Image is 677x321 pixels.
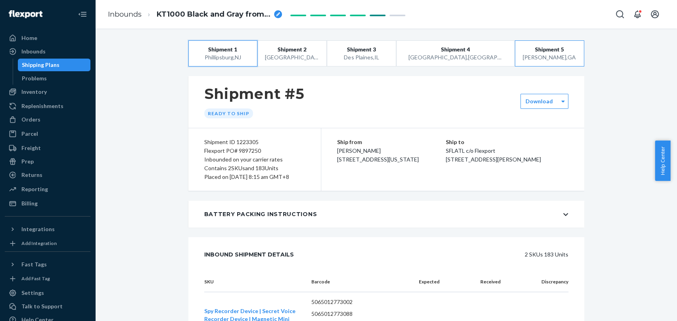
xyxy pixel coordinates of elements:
span: Shipment 3 [347,46,376,53]
th: Received [446,272,507,292]
div: Billing [21,199,38,207]
th: Discrepancy [507,272,568,292]
div: Freight [21,144,41,152]
div: 2 SKUs 183 Units [312,247,568,262]
a: Inbounds [5,45,90,58]
button: Shipment 1Phillipsburg,NJ [188,40,258,66]
button: Open account menu [647,6,663,22]
a: Parcel [5,127,90,140]
div: Contains 2 SKUs and 183 Units [204,164,305,173]
div: Shipping Plans [22,61,59,69]
img: Flexport logo [9,10,42,18]
div: Replenishments [21,102,63,110]
div: Flexport PO# 9897250 [204,146,305,155]
a: Add Fast Tag [5,274,90,283]
div: Problems [22,74,47,82]
div: Des Plaines , IL [334,53,389,61]
a: Returns [5,169,90,181]
div: Prep [21,158,34,165]
div: [PERSON_NAME] , GA [522,53,577,61]
button: Shipment 3Des Plaines,IL [327,40,396,66]
a: Prep [5,155,90,168]
a: Billing [5,197,90,210]
th: Barcode [305,272,406,292]
th: Expected [406,272,446,292]
div: Placed on [DATE] 8:15 am GMT+8 [204,173,305,181]
div: [GEOGRAPHIC_DATA] , CA [265,53,320,61]
div: Add Fast Tag [21,275,50,282]
a: Problems [18,72,91,85]
button: Shipment 5[PERSON_NAME],GA [515,40,584,66]
div: Inbounds [21,47,46,55]
a: Orders [5,113,90,126]
div: Add Integration [21,240,57,247]
label: Download [525,97,553,105]
div: Phillipsburg , NJ [196,53,250,61]
button: Shipment 2[GEOGRAPHIC_DATA],CA [257,40,327,66]
h1: Shipment #5 [204,85,305,102]
button: Integrations [5,223,90,236]
button: Fast Tags [5,258,90,271]
div: Reporting [21,185,48,193]
a: Freight [5,142,90,154]
div: Settings [21,289,44,297]
p: 5065012773002 [311,298,400,306]
span: [PERSON_NAME] [STREET_ADDRESS][US_STATE] [337,147,419,163]
div: Inbound Shipment Details [204,247,294,262]
div: Home [21,34,37,42]
div: Integrations [21,225,55,233]
button: Open Search Box [612,6,628,22]
div: Orders [21,116,40,123]
div: Inventory [21,88,47,96]
div: Fast Tags [21,260,47,268]
a: Inventory [5,85,90,98]
ol: breadcrumbs [102,3,288,26]
p: SFLATL c/o Flexport [446,146,568,155]
div: Battery Packing Instructions [204,210,317,218]
div: Inbounded on your carrier rates [204,155,305,164]
span: Shipment 1 [208,46,237,53]
div: Returns [21,171,42,179]
div: Talk to Support [21,302,63,310]
a: Talk to Support [5,300,90,313]
a: Reporting [5,183,90,196]
div: Parcel [21,130,38,138]
span: [STREET_ADDRESS][PERSON_NAME] [446,156,541,163]
div: [GEOGRAPHIC_DATA] , [GEOGRAPHIC_DATA] [408,53,502,61]
div: Ready to ship [204,108,253,118]
p: Ship to [446,138,568,146]
button: Shipment 4[GEOGRAPHIC_DATA],[GEOGRAPHIC_DATA] [396,40,515,66]
span: KT1000 Black and Gray from China [157,9,271,20]
a: Add Integration [5,239,90,248]
span: Shipment 4 [441,46,470,53]
a: Shipping Plans [18,59,91,71]
button: Help Center [655,141,670,181]
a: Inbounds [108,10,142,19]
span: Shipment 5 [535,46,564,53]
a: Settings [5,287,90,299]
p: Ship from [337,138,446,146]
button: Open notifications [629,6,645,22]
p: 5065012773088 [311,310,400,318]
th: SKU [204,272,305,292]
div: Shipment ID 1223305 [204,138,305,146]
a: Home [5,32,90,44]
a: Replenishments [5,100,90,112]
button: Close Navigation [75,6,90,22]
span: Shipment 2 [278,46,307,53]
